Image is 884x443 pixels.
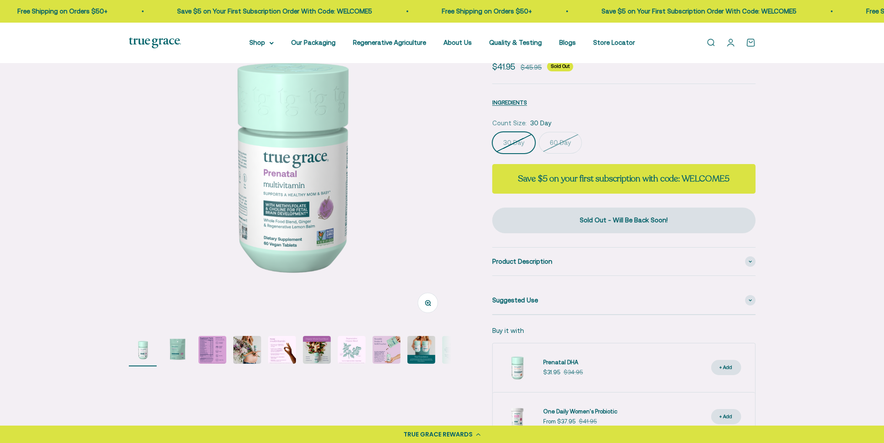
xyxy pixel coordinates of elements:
[564,368,583,377] compare-at-price: $34.95
[303,336,331,366] button: Go to item 6
[442,336,470,366] button: Go to item 10
[492,326,524,336] p: Buy it with
[338,336,366,366] button: Go to item 7
[500,350,534,385] img: Prenatal DHA for Brain & Eye Development* For women during pre-conception, pregnancy, and lactati...
[249,37,274,48] summary: Shop
[444,39,472,46] a: About Us
[164,336,192,366] button: Go to item 2
[492,286,756,314] summary: Suggested Use
[233,336,261,366] button: Go to item 4
[268,336,296,364] img: - 200% daily value of Vitamin D3 for pregnant women - vegan sourced from algae - Excellent source...
[129,4,450,326] img: Daily Multivitamin to Support a Healthy Mom & Baby* For women during pre-conception, pregnancy, a...
[373,336,400,366] button: Go to item 8
[233,336,261,364] img: True Grace Prenatal Multivitamin provides an organic whole food blend that includes organic beet ...
[492,248,756,275] summary: Product Description
[291,39,336,46] a: Our Packaging
[518,173,729,185] strong: Save $5 on your first subscription with code: WELCOME5
[543,417,575,426] sale-price: From $37.95
[338,336,366,364] img: Lemon Balm Ginger Regenerative Organic Lemon Balm and Organic Ginger.
[530,118,551,128] span: 30 Day
[593,39,635,46] a: Store Locator
[543,407,617,416] a: One Daily Women's Probiotic
[16,7,106,15] a: Free Shipping on Orders $50+
[129,336,157,366] button: Go to item 1
[492,118,527,128] legend: Count Size:
[353,39,426,46] a: Regenerative Agriculture
[407,336,435,364] img: Our Prenatal product line provides a robust and comprehensive offering for a true foundation of h...
[303,336,331,364] img: - Beet Root - Amla Fruit - Cranberry Fruit - Ginger Root - Lemon Balm - Mustard Seed
[492,99,527,106] span: INGREDIENTS
[492,256,552,267] span: Product Description
[500,399,534,434] img: Daily Probiotic for Women's Vaginal, Digestive, and Immune Support* - 90 Billion CFU at time of m...
[176,6,371,17] p: Save $5 on Your First Subscription Order With Code: WELCOME5
[600,6,795,17] p: Save $5 on Your First Subscription Order With Code: WELCOME5
[547,62,573,71] sold-out-badge: Sold Out
[489,39,542,46] a: Quality & Testing
[407,336,435,366] button: Go to item 9
[711,360,741,375] button: + Add
[129,336,157,364] img: Daily Multivitamin to Support a Healthy Mom & Baby* For women during pre-conception, pregnancy, a...
[510,215,738,225] div: Sold Out - Will Be Back Soon!
[492,60,515,73] sale-price: $41.95
[492,97,527,107] button: INGREDIENTS
[521,62,542,73] compare-at-price: $45.95
[579,417,597,426] compare-at-price: $41.95
[543,358,583,367] a: Prenatal DHA
[373,336,400,364] img: Our custom-made bottles are designed to be refilled and ultimately recycled - never tossed away. ...
[720,413,733,421] div: + Add
[440,7,531,15] a: Free Shipping on Orders $50+
[198,336,226,364] img: Prenatal & Postnatal Excellent Choline Source Vegan Soy Free Gluten Free
[543,359,578,366] span: Prenatal DHA
[559,39,576,46] a: Blogs
[442,336,470,364] img: Every lot of True Grace supplements undergoes extensive third-party testing. Regulation says we d...
[720,363,733,372] div: + Add
[492,295,538,305] span: Suggested Use
[404,430,473,439] div: TRUE GRACE REWARDS
[543,408,617,415] span: One Daily Women's Probiotic
[164,336,192,364] img: Daily Multivitamin to Support a Healthy Mom & Baby* - For women during pre-conception, pregnancy,...
[711,409,741,424] button: + Add
[268,336,296,366] button: Go to item 5
[198,336,226,366] button: Go to item 3
[543,368,560,377] sale-price: $31.95
[492,208,756,233] button: Sold Out - Will Be Back Soon!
